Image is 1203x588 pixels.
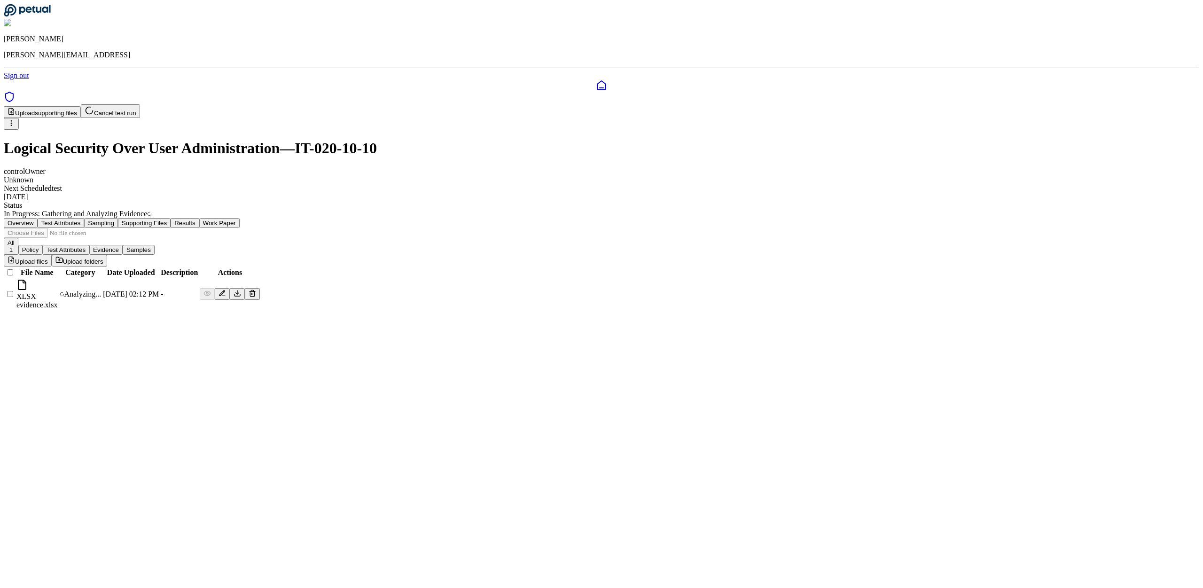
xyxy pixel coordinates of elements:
th: Description [160,267,198,278]
div: Status [4,201,1199,210]
button: Overview [4,218,38,228]
button: Work Paper [199,218,240,228]
h1: Logical Security Over User Administration — IT-020-10-10 [4,140,1199,157]
button: Preview File (hover for quick preview, click for full view) [200,288,215,300]
button: Policy [18,245,43,255]
th: File Name [16,267,58,278]
button: Sampling [84,218,118,228]
img: Eliot Walker [4,19,49,27]
p: [PERSON_NAME] [4,35,1199,43]
button: Test Attributes [38,218,85,228]
button: Upload folders [52,255,107,267]
button: Delete File [245,288,260,300]
button: Samples [123,245,155,255]
button: All1 [4,238,18,255]
div: [DATE] [4,193,1199,201]
div: 1 [8,246,15,253]
button: Cancel test run [81,104,140,118]
div: XLSX [16,292,58,301]
td: [DATE] 02:12 PM [102,279,159,310]
div: In Progress : Gathering and Analyzing Evidence [4,210,1199,218]
th: Actions [199,267,260,278]
div: Next Scheduled test [4,184,1199,193]
a: SOC 1 Reports [4,96,15,104]
td: - [160,279,198,310]
button: Download File [230,288,245,300]
button: More Options [4,118,19,130]
div: Analyzing... [60,290,102,298]
div: evidence.xlsx [16,279,58,309]
th: Date Uploaded [102,267,159,278]
span: Unknown [4,176,33,184]
button: Evidence [89,245,123,255]
a: Dashboard [4,80,1199,91]
button: Add/Edit Description [215,288,230,300]
a: Go to Dashboard [4,10,51,18]
button: Supporting Files [118,218,171,228]
a: Sign out [4,71,29,79]
button: Uploadsupporting files [4,106,81,118]
button: Upload files [4,255,52,267]
button: Test Attributes [42,245,89,255]
div: control Owner [4,167,1199,176]
p: [PERSON_NAME][EMAIL_ADDRESS] [4,51,1199,59]
button: Results [171,218,199,228]
th: Category [59,267,102,278]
